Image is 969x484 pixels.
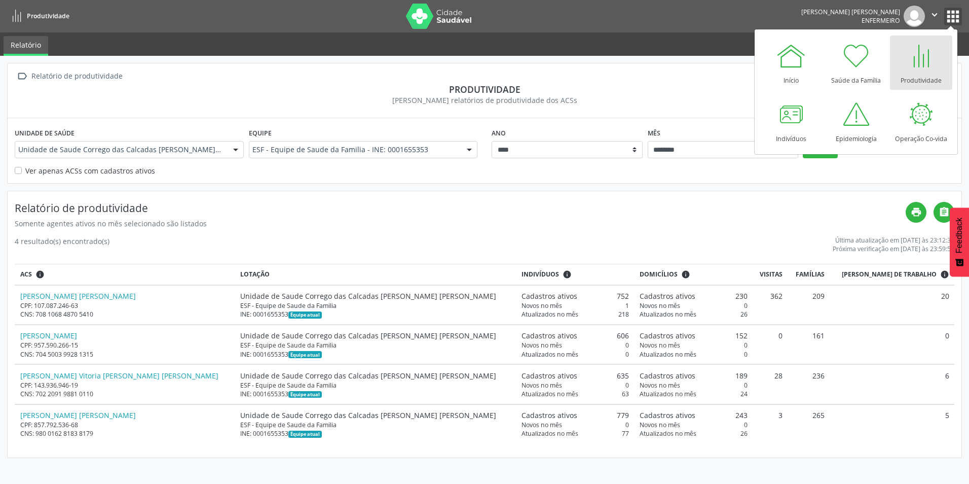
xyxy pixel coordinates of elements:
span: Cadastros ativos [521,410,577,421]
div: 0 [640,421,747,429]
span: Novos no mês [521,341,562,350]
i:  [929,9,940,20]
div: [PERSON_NAME] [PERSON_NAME] [801,8,900,16]
td: 0 [830,325,954,364]
div: CNS: 708 1068 4870 5410 [20,310,230,319]
a: [PERSON_NAME] [PERSON_NAME] [20,410,136,420]
th: Famílias [788,264,830,285]
div: Unidade de Saude Corrego das Calcadas [PERSON_NAME] [PERSON_NAME] [240,410,511,421]
div: 0 [521,421,629,429]
span: Atualizados no mês [521,350,578,359]
div: 189 [640,370,747,381]
div: 752 [521,291,629,301]
td: 362 [753,285,788,325]
div: Relatório de produtividade [29,69,124,84]
div: CPF: 143.936.946-19 [20,381,230,390]
i: print [911,206,922,218]
span: Cadastros ativos [640,330,695,341]
div: Produtividade [15,84,954,95]
span: Cadastros ativos [521,291,577,301]
div: 77 [521,429,629,438]
td: 265 [788,404,830,443]
div: INE: 0001655353 [240,390,511,398]
a: [PERSON_NAME] Vitoria [PERSON_NAME] [PERSON_NAME] [20,371,218,381]
label: Unidade de saúde [15,125,74,141]
span: [PERSON_NAME] de trabalho [842,270,937,279]
span: Domicílios [640,270,678,279]
div: 0 [640,341,747,350]
td: 209 [788,285,830,325]
span: Novos no mês [521,301,562,310]
div: CNS: 704 5003 9928 1315 [20,350,230,359]
span: Cadastros ativos [521,370,577,381]
div: INE: 0001655353 [240,310,511,319]
a: [PERSON_NAME] [PERSON_NAME] [20,291,136,301]
span: Novos no mês [640,381,680,390]
div: ESF - Equipe de Saude da Familia [240,381,511,390]
a: [PERSON_NAME] [20,331,77,340]
span: Atualizados no mês [640,350,696,359]
th: Visitas [753,264,788,285]
span: Novos no mês [640,341,680,350]
span: Atualizados no mês [521,310,578,319]
div: Última atualização em [DATE] às 23:12:35 [833,236,954,245]
div: CPF: 957.590.266-15 [20,341,230,350]
img: img [904,6,925,27]
span: Atualizados no mês [640,429,696,438]
a: Produtividade [890,36,952,90]
td: 3 [753,404,788,443]
div: CNS: 702 2091 9881 0110 [20,390,230,398]
label: Ano [492,125,506,141]
span: Novos no mês [521,381,562,390]
i:  [939,206,950,218]
td: 6 [830,364,954,404]
td: 236 [788,364,830,404]
a: Operação Co-vida [890,94,952,148]
span: Novos no mês [521,421,562,429]
h4: Relatório de produtividade [15,202,906,215]
th: Lotação [235,264,516,285]
i:  [15,69,29,84]
td: 28 [753,364,788,404]
div: 0 [521,341,629,350]
div: 0 [640,301,747,310]
div: 63 [521,390,629,398]
span: Esta é a equipe atual deste Agente [288,312,321,319]
div: Próxima verificação em [DATE] às 23:59:59 [833,245,954,253]
td: 161 [788,325,830,364]
a: Início [760,36,823,90]
label: Equipe [249,125,272,141]
div: 779 [521,410,629,421]
a:  [934,202,954,223]
button:  [925,6,944,27]
label: Ver apenas ACSs com cadastros ativos [25,165,155,176]
div: 243 [640,410,747,421]
td: 20 [830,285,954,325]
td: 5 [830,404,954,443]
button: Feedback - Mostrar pesquisa [950,208,969,276]
a: Epidemiologia [825,94,887,148]
span: Novos no mês [640,301,680,310]
a: print [906,202,926,223]
span: Atualizados no mês [521,390,578,398]
div: 26 [640,429,747,438]
span: Enfermeiro [862,16,900,25]
div: 635 [521,370,629,381]
div: INE: 0001655353 [240,350,511,359]
div: CNS: 980 0162 8183 8179 [20,429,230,438]
i: Dias em que o(a) ACS fez pelo menos uma visita, ou ficha de cadastro individual ou cadastro domic... [940,270,949,279]
div: 0 [640,381,747,390]
div: ESF - Equipe de Saude da Familia [240,301,511,310]
div: 230 [640,291,747,301]
div: 26 [640,310,747,319]
i: <div class="text-left"> <div> <strong>Cadastros ativos:</strong> Cadastros que estão vinculados a... [681,270,690,279]
span: Cadastros ativos [640,291,695,301]
div: 606 [521,330,629,341]
div: Unidade de Saude Corrego das Calcadas [PERSON_NAME] [PERSON_NAME] [240,330,511,341]
label: Mês [648,125,660,141]
button: apps [944,8,962,25]
span: Cadastros ativos [521,330,577,341]
div: 0 [521,350,629,359]
a: Indivíduos [760,94,823,148]
i: <div class="text-left"> <div> <strong>Cadastros ativos:</strong> Cadastros que estão vinculados a... [563,270,572,279]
